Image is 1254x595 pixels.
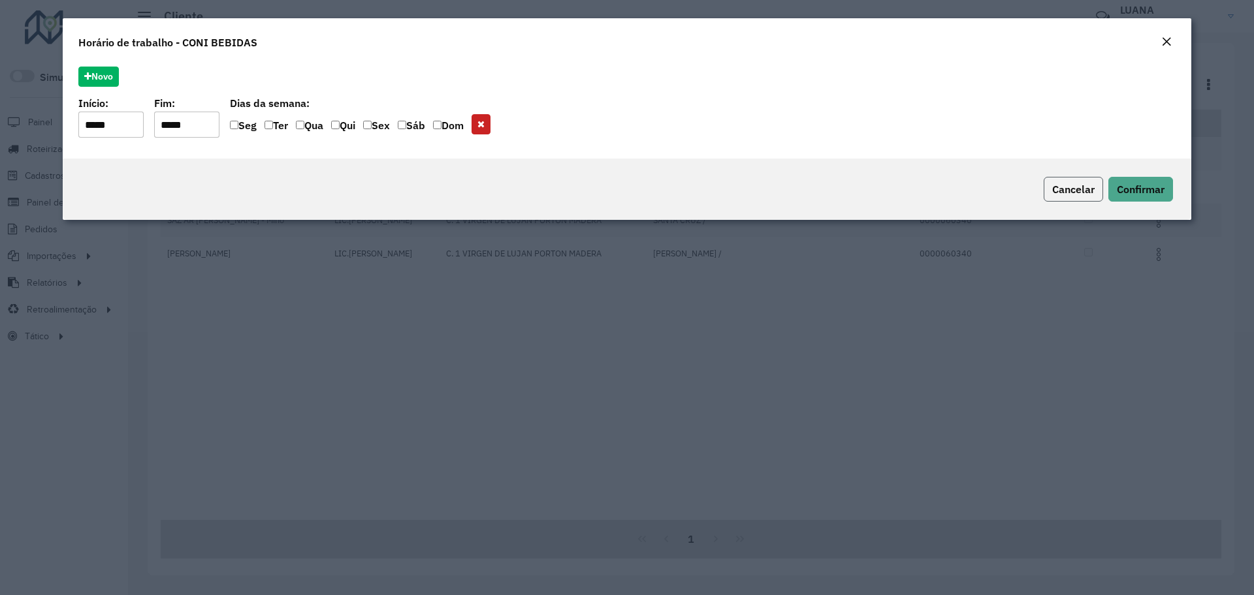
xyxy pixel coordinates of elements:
input: Qui [331,121,340,129]
h4: Horário de trabalho - CONI BEBIDAS [78,35,257,50]
label: Sáb [398,117,425,138]
input: Sex [363,121,372,129]
label: Dias da semana: [230,95,310,111]
label: Início: [78,95,108,111]
button: Cancelar [1044,177,1103,202]
button: Novo [78,67,119,87]
label: Qua [296,117,323,138]
label: Qui [331,117,355,138]
input: Sáb [398,121,406,129]
button: Confirmar [1108,177,1173,202]
label: Seg [230,117,257,138]
label: Dom [433,117,464,138]
label: Sex [363,117,390,138]
span: Cancelar [1052,183,1095,196]
input: Qua [296,121,304,129]
input: Ter [265,121,273,129]
span: Confirmar [1117,183,1165,196]
button: Close [1157,34,1176,51]
em: Fechar [1161,37,1172,47]
label: Ter [265,117,288,138]
label: Fim: [154,95,175,111]
input: Seg [230,121,238,129]
input: Dom [433,121,442,129]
